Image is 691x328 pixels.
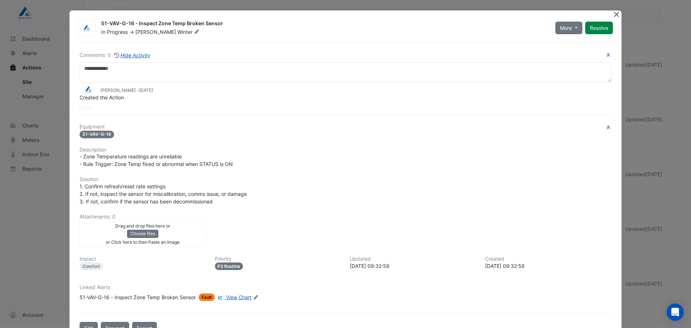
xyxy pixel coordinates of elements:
div: [DATE] 09:32:58 [350,262,477,270]
span: Created the Action [80,94,124,100]
div: Comments: 0 [80,51,151,59]
div: 51-VAV-G-16 - Inspect Zone Temp Broken Sensor [101,20,547,28]
button: Choose files [127,230,158,238]
h6: Created [485,256,612,262]
button: Resolve [585,22,613,34]
h6: Equipment [80,124,611,130]
span: 2025-03-25 09:32:58 [139,87,153,93]
div: P3 Routine [215,262,243,270]
div: 51-VAV-G-16 - Inspect Zone Temp Broken Sensor [80,293,196,301]
span: -> [129,29,134,35]
fa-icon: Edit Linked Alerts [253,295,258,300]
span: More [560,24,572,32]
a: View Chart [216,293,252,301]
img: Airmaster Australia [78,24,95,32]
h6: Updated [350,256,477,262]
img: Airmaster Australia [80,86,98,94]
h6: Priority [215,256,342,262]
span: Fault [199,293,215,301]
h6: Solution [80,176,611,183]
small: [PERSON_NAME] - [100,87,153,94]
span: [PERSON_NAME] [135,29,176,35]
span: 1. Confirm refresh/reset rate settings 2. If not, inspect the sensor for miscalibration, comms is... [80,183,247,205]
span: - Zone Temperature readings are unreliable - Rule Trigger: Zone Temp fixed or abnormal when STATU... [80,153,233,167]
small: or Click here to then Paste an image [106,239,180,245]
h6: Attachments: 0 [80,214,611,220]
button: Close [613,10,620,18]
div: Open Intercom Messenger [667,304,684,321]
span: 51-VAV-G-16 [80,131,114,138]
h6: Description [80,147,611,153]
div: Comfort [80,262,103,270]
h6: Linked Alerts [80,284,611,291]
span: Winter [177,28,201,36]
h6: Impact [80,256,206,262]
small: Drag and drop files here or [115,223,170,229]
div: [DATE] 09:32:58 [485,262,612,270]
span: In Progress [101,29,128,35]
button: More [555,22,582,34]
button: Hide Activity [114,51,151,59]
span: View Chart [226,294,252,300]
